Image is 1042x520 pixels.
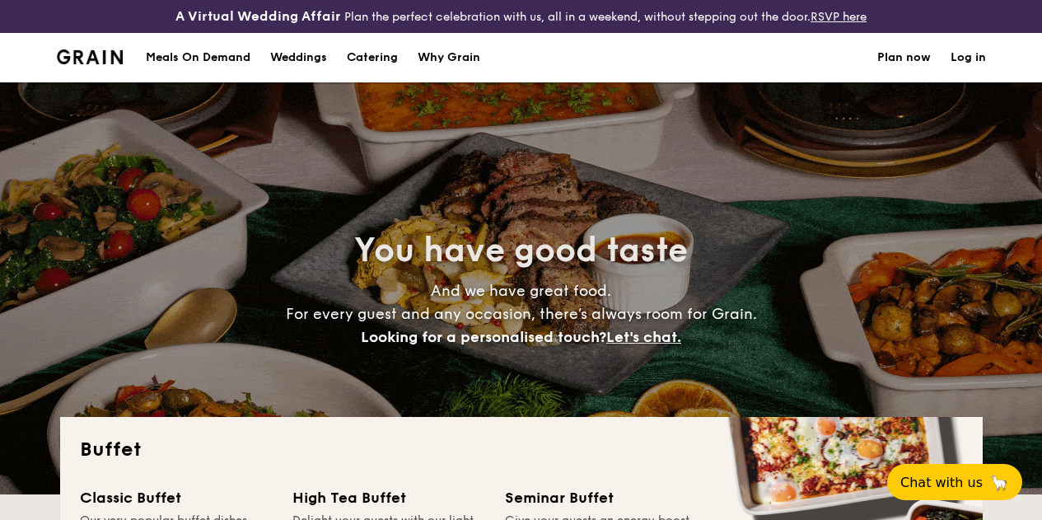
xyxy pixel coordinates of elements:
a: Weddings [260,33,337,82]
a: Log in [951,33,986,82]
div: High Tea Buffet [292,486,485,509]
button: Chat with us🦙 [887,464,1022,500]
div: Seminar Buffet [505,486,698,509]
img: Grain [57,49,124,64]
div: Meals On Demand [146,33,250,82]
h4: A Virtual Wedding Affair [175,7,341,26]
span: Let's chat. [606,328,681,346]
h2: Buffet [80,437,963,463]
div: Why Grain [418,33,480,82]
a: Catering [337,33,408,82]
a: Logotype [57,49,124,64]
a: Meals On Demand [136,33,260,82]
div: Plan the perfect celebration with us, all in a weekend, without stepping out the door. [174,7,868,26]
span: 🦙 [989,473,1009,492]
h1: Catering [347,33,398,82]
div: Classic Buffet [80,486,273,509]
div: Weddings [270,33,327,82]
span: Chat with us [900,475,983,490]
a: RSVP here [811,10,867,24]
a: Plan now [877,33,931,82]
a: Why Grain [408,33,490,82]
